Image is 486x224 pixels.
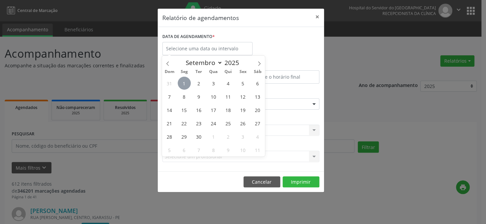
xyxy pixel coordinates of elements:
[162,13,239,22] h5: Relatório de agendamentos
[207,77,220,90] span: Setembro 3, 2025
[283,176,319,188] button: Imprimir
[222,143,235,156] span: Outubro 9, 2025
[236,143,249,156] span: Outubro 10, 2025
[251,143,264,156] span: Outubro 11, 2025
[192,103,205,116] span: Setembro 16, 2025
[251,103,264,116] span: Setembro 20, 2025
[250,70,265,74] span: Sáb
[206,70,221,74] span: Qua
[236,77,249,90] span: Setembro 5, 2025
[207,143,220,156] span: Outubro 8, 2025
[311,9,324,25] button: Close
[207,103,220,116] span: Setembro 17, 2025
[251,130,264,143] span: Outubro 4, 2025
[178,143,191,156] span: Outubro 6, 2025
[207,117,220,130] span: Setembro 24, 2025
[251,90,264,103] span: Setembro 13, 2025
[244,176,280,188] button: Cancelar
[222,117,235,130] span: Setembro 25, 2025
[207,130,220,143] span: Outubro 1, 2025
[178,117,191,130] span: Setembro 22, 2025
[222,130,235,143] span: Outubro 2, 2025
[162,70,177,74] span: Dom
[192,143,205,156] span: Outubro 7, 2025
[191,70,206,74] span: Ter
[163,130,176,143] span: Setembro 28, 2025
[192,77,205,90] span: Setembro 2, 2025
[235,70,250,74] span: Sex
[178,77,191,90] span: Setembro 1, 2025
[221,70,235,74] span: Qui
[163,77,176,90] span: Agosto 31, 2025
[222,58,245,67] input: Year
[177,70,191,74] span: Seg
[222,77,235,90] span: Setembro 4, 2025
[163,143,176,156] span: Outubro 5, 2025
[162,42,253,55] input: Selecione uma data ou intervalo
[178,90,191,103] span: Setembro 8, 2025
[182,58,222,67] select: Month
[242,70,319,84] input: Selecione o horário final
[163,117,176,130] span: Setembro 21, 2025
[163,90,176,103] span: Setembro 7, 2025
[207,90,220,103] span: Setembro 10, 2025
[236,103,249,116] span: Setembro 19, 2025
[236,117,249,130] span: Setembro 26, 2025
[236,90,249,103] span: Setembro 12, 2025
[236,130,249,143] span: Outubro 3, 2025
[178,103,191,116] span: Setembro 15, 2025
[162,32,215,42] label: DATA DE AGENDAMENTO
[192,117,205,130] span: Setembro 23, 2025
[222,103,235,116] span: Setembro 18, 2025
[178,130,191,143] span: Setembro 29, 2025
[192,90,205,103] span: Setembro 9, 2025
[251,77,264,90] span: Setembro 6, 2025
[251,117,264,130] span: Setembro 27, 2025
[222,90,235,103] span: Setembro 11, 2025
[163,103,176,116] span: Setembro 14, 2025
[242,60,319,70] label: ATÉ
[192,130,205,143] span: Setembro 30, 2025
